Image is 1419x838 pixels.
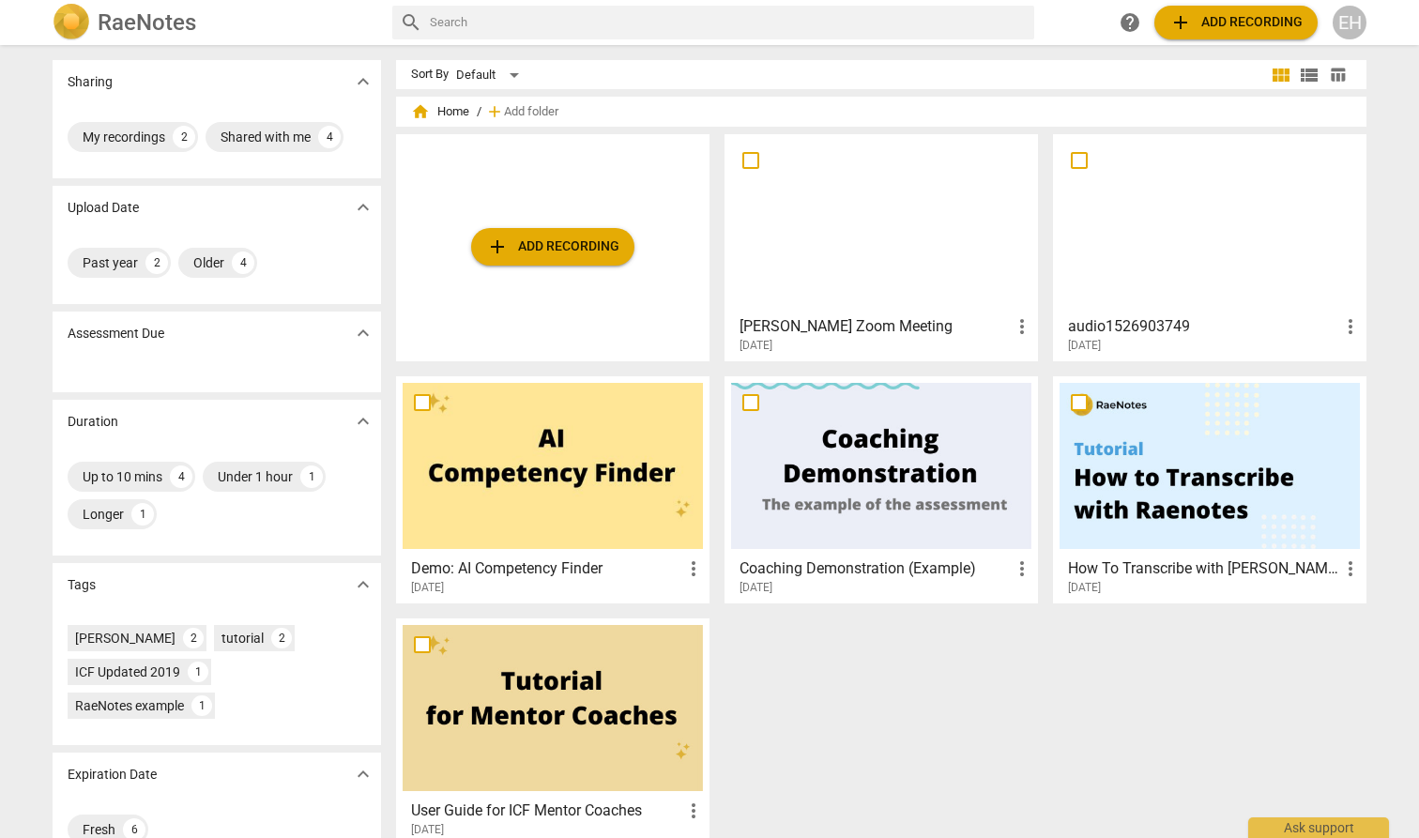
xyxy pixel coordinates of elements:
[271,628,292,648] div: 2
[400,11,422,34] span: search
[682,557,705,580] span: more_vert
[68,72,113,92] p: Sharing
[1339,557,1362,580] span: more_vert
[471,228,634,266] button: Upload
[53,4,90,41] img: Logo
[145,251,168,274] div: 2
[352,322,374,344] span: expand_more
[1068,557,1339,580] h3: How To Transcribe with RaeNotes
[349,760,377,788] button: Show more
[504,105,558,119] span: Add folder
[1119,11,1141,34] span: help
[68,765,157,785] p: Expiration Date
[68,412,118,432] p: Duration
[83,467,162,486] div: Up to 10 mins
[1339,315,1362,338] span: more_vert
[411,557,682,580] h3: Demo: AI Competency Finder
[83,128,165,146] div: My recordings
[349,407,377,435] button: Show more
[68,198,139,218] p: Upload Date
[1169,11,1192,34] span: add
[740,580,772,596] span: [DATE]
[191,695,212,716] div: 1
[1154,6,1318,39] button: Upload
[486,236,619,258] span: Add recording
[183,628,204,648] div: 2
[232,251,254,274] div: 4
[75,629,175,648] div: [PERSON_NAME]
[318,126,341,148] div: 4
[1248,817,1389,838] div: Ask support
[740,338,772,354] span: [DATE]
[485,102,504,121] span: add
[1298,64,1320,86] span: view_list
[731,383,1031,595] a: Coaching Demonstration (Example)[DATE]
[1060,383,1360,595] a: How To Transcribe with [PERSON_NAME][DATE]
[1113,6,1147,39] a: Help
[68,575,96,595] p: Tags
[1267,61,1295,89] button: Tile view
[349,68,377,96] button: Show more
[403,383,703,595] a: Demo: AI Competency Finder[DATE]
[731,141,1031,353] a: [PERSON_NAME] Zoom Meeting[DATE]
[740,557,1011,580] h3: Coaching Demonstration (Example)
[352,573,374,596] span: expand_more
[131,503,154,526] div: 1
[352,70,374,93] span: expand_more
[53,4,377,41] a: LogoRaeNotes
[1323,61,1351,89] button: Table view
[221,128,311,146] div: Shared with me
[682,800,705,822] span: more_vert
[75,696,184,715] div: RaeNotes example
[1011,557,1033,580] span: more_vert
[411,102,469,121] span: Home
[193,253,224,272] div: Older
[1060,141,1360,353] a: audio1526903749[DATE]
[352,763,374,785] span: expand_more
[1329,66,1347,84] span: table_chart
[411,68,449,82] div: Sort By
[170,465,192,488] div: 4
[221,629,264,648] div: tutorial
[1333,6,1366,39] button: EH
[411,800,682,822] h3: User Guide for ICF Mentor Coaches
[486,236,509,258] span: add
[411,580,444,596] span: [DATE]
[68,324,164,343] p: Assessment Due
[411,822,444,838] span: [DATE]
[349,319,377,347] button: Show more
[411,102,430,121] span: home
[349,571,377,599] button: Show more
[456,60,526,90] div: Default
[1011,315,1033,338] span: more_vert
[1169,11,1303,34] span: Add recording
[1068,338,1101,354] span: [DATE]
[352,410,374,433] span: expand_more
[1270,64,1292,86] span: view_module
[173,126,195,148] div: 2
[1295,61,1323,89] button: List view
[1068,315,1339,338] h3: audio1526903749
[477,105,481,119] span: /
[83,505,124,524] div: Longer
[1068,580,1101,596] span: [DATE]
[403,625,703,837] a: User Guide for ICF Mentor Coaches[DATE]
[349,193,377,221] button: Show more
[83,253,138,272] div: Past year
[430,8,1027,38] input: Search
[75,663,180,681] div: ICF Updated 2019
[740,315,1011,338] h3: Erin Horst's Zoom Meeting
[218,467,293,486] div: Under 1 hour
[352,196,374,219] span: expand_more
[188,662,208,682] div: 1
[98,9,196,36] h2: RaeNotes
[300,465,323,488] div: 1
